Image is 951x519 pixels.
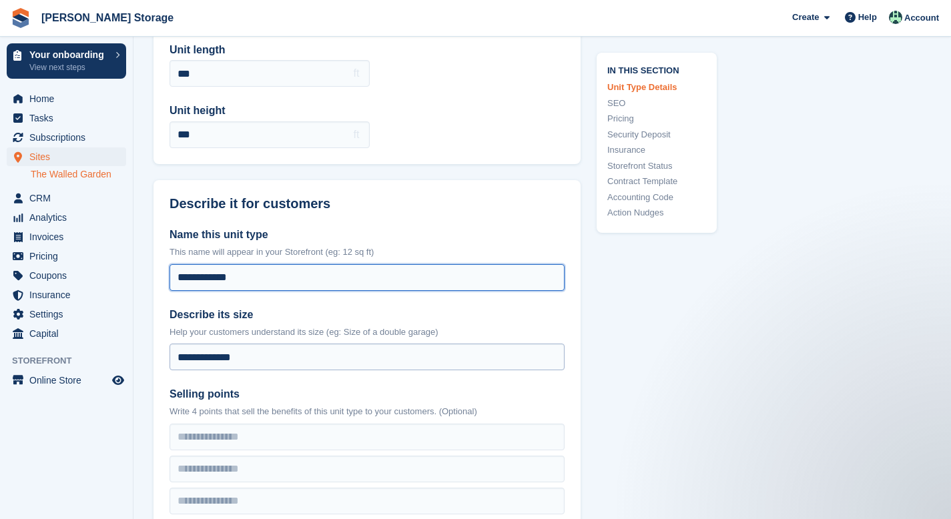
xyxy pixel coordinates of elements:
p: Help your customers understand its size (eg: Size of a double garage) [170,326,565,339]
a: menu [7,128,126,147]
span: Account [904,11,939,25]
a: menu [7,266,126,285]
span: Tasks [29,109,109,127]
p: Write 4 points that sell the benefits of this unit type to your customers. (Optional) [170,405,565,418]
a: menu [7,189,126,207]
span: Coupons [29,266,109,285]
a: menu [7,147,126,166]
span: Help [858,11,877,24]
a: SEO [607,96,706,109]
label: Name this unit type [170,227,565,243]
a: menu [7,324,126,343]
a: Pricing [607,112,706,125]
p: View next steps [29,61,109,73]
a: Action Nudges [607,206,706,219]
a: Insurance [607,143,706,157]
a: menu [7,227,126,246]
span: Storefront [12,354,133,368]
h2: Describe it for customers [170,196,565,211]
a: Accounting Code [607,190,706,203]
span: Pricing [29,247,109,266]
a: menu [7,371,126,390]
label: Selling points [170,386,565,402]
a: menu [7,247,126,266]
a: Storefront Status [607,159,706,172]
span: Subscriptions [29,128,109,147]
a: Contract Template [607,175,706,188]
a: Your onboarding View next steps [7,43,126,79]
span: Home [29,89,109,108]
a: The Walled Garden [31,168,126,181]
span: Capital [29,324,109,343]
label: Describe its size [170,307,565,323]
span: Online Store [29,371,109,390]
label: Unit length [170,42,370,58]
span: Sites [29,147,109,166]
a: menu [7,286,126,304]
a: Unit Type Details [607,81,706,94]
a: [PERSON_NAME] Storage [36,7,179,29]
a: menu [7,89,126,108]
span: Insurance [29,286,109,304]
p: Your onboarding [29,50,109,59]
img: Nicholas Pain [889,11,902,24]
label: Unit height [170,103,370,119]
span: CRM [29,189,109,207]
a: menu [7,305,126,324]
span: Create [792,11,819,24]
span: Invoices [29,227,109,246]
a: menu [7,109,126,127]
img: stora-icon-8386f47178a22dfd0bd8f6a31ec36ba5ce8667c1dd55bd0f319d3a0aa187defe.svg [11,8,31,28]
p: This name will appear in your Storefront (eg: 12 sq ft) [170,245,565,259]
span: Analytics [29,208,109,227]
a: Preview store [110,372,126,388]
span: Settings [29,305,109,324]
a: Security Deposit [607,127,706,141]
span: In this section [607,63,706,75]
a: menu [7,208,126,227]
